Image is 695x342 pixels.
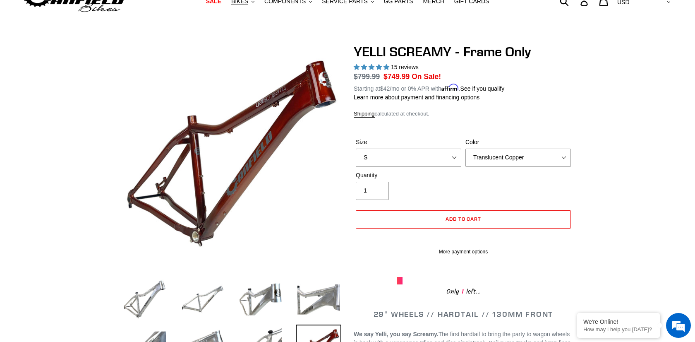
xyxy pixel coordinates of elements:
textarea: Type your message and hit 'Enter' [4,226,158,255]
span: Affirm [441,84,459,91]
span: On Sale! [412,71,441,82]
p: Starting at /mo or 0% APR with . [354,82,504,93]
a: See if you qualify - Learn more about Affirm Financing (opens in modal) [460,85,505,92]
span: 15 reviews [391,64,419,70]
span: 29" WHEELS // HARDTAIL // 130MM FRONT [374,309,554,319]
div: calculated at checkout. [354,110,573,118]
label: Size [356,138,461,147]
div: Chat with us now [55,46,151,57]
label: Color [465,138,571,147]
label: Quantity [356,171,461,180]
a: Learn more about payment and financing options [354,94,479,101]
span: Add to cart [446,216,482,222]
span: 1 [459,287,466,297]
div: Navigation go back [9,46,22,58]
div: Only left... [397,284,530,297]
img: Load image into Gallery viewer, YELLI SCREAMY - Frame Only [122,277,168,322]
b: We say Yelli, you say Screamy. [354,331,439,337]
span: $749.99 [383,72,410,81]
div: We're Online! [583,318,654,325]
span: $42 [380,85,390,92]
span: 5.00 stars [354,64,391,70]
a: More payment options [356,248,571,255]
img: Load image into Gallery viewer, YELLI SCREAMY - Frame Only [296,277,341,322]
s: $799.99 [354,72,380,81]
p: How may I help you today? [583,326,654,332]
img: d_696896380_company_1647369064580_696896380 [26,41,47,62]
img: Load image into Gallery viewer, YELLI SCREAMY - Frame Only [180,277,225,322]
a: Shipping [354,111,375,118]
div: Minimize live chat window [136,4,156,24]
span: We're online! [48,104,114,188]
h1: YELLI SCREAMY - Frame Only [354,44,573,60]
button: Add to cart [356,210,571,229]
img: Load image into Gallery viewer, YELLI SCREAMY - Frame Only [238,277,283,322]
